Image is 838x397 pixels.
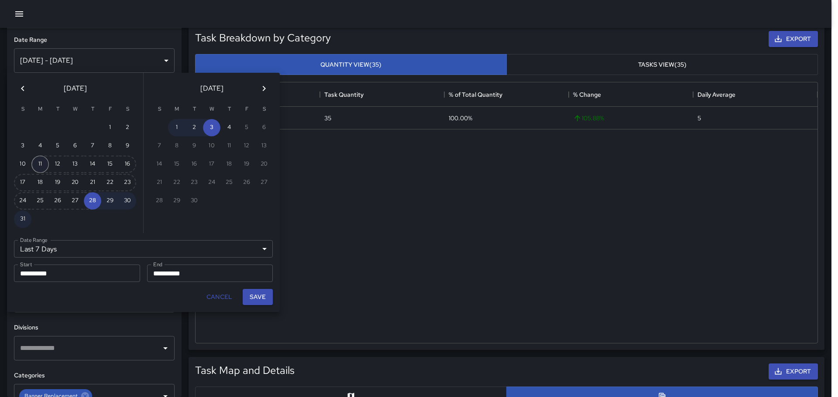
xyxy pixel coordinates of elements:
[203,289,236,305] button: Cancel
[101,137,119,155] button: 8
[20,261,32,268] label: Start
[186,101,202,118] span: Tuesday
[151,101,167,118] span: Sunday
[15,101,31,118] span: Sunday
[14,210,31,228] button: 31
[101,119,119,136] button: 1
[14,137,31,155] button: 3
[101,192,119,210] button: 29
[20,236,48,244] label: Date Range
[85,101,100,118] span: Thursday
[200,82,223,95] span: [DATE]
[153,261,162,268] label: End
[84,137,101,155] button: 7
[14,174,31,191] button: 17
[66,137,84,155] button: 6
[31,156,49,173] button: 11
[50,101,65,118] span: Tuesday
[84,156,101,173] button: 14
[204,101,220,118] span: Wednesday
[49,192,66,210] button: 26
[49,174,66,191] button: 19
[119,137,136,155] button: 9
[49,156,66,173] button: 12
[120,101,135,118] span: Saturday
[203,119,220,136] button: 3
[221,101,237,118] span: Thursday
[66,192,84,210] button: 27
[101,156,119,173] button: 15
[31,192,49,210] button: 25
[84,192,101,210] button: 28
[243,289,273,305] button: Save
[101,174,119,191] button: 22
[169,101,185,118] span: Monday
[255,80,273,97] button: Next month
[119,192,136,210] button: 30
[220,119,238,136] button: 4
[14,80,31,97] button: Previous month
[119,119,136,136] button: 2
[168,119,185,136] button: 1
[119,174,136,191] button: 23
[14,156,31,173] button: 10
[66,174,84,191] button: 20
[66,156,84,173] button: 13
[49,137,66,155] button: 5
[185,119,203,136] button: 2
[84,174,101,191] button: 21
[256,101,272,118] span: Saturday
[67,101,83,118] span: Wednesday
[14,192,31,210] button: 24
[14,240,273,258] div: Last 7 Days
[102,101,118,118] span: Friday
[119,156,136,173] button: 16
[239,101,254,118] span: Friday
[64,82,87,95] span: [DATE]
[31,174,49,191] button: 18
[31,137,49,155] button: 4
[32,101,48,118] span: Monday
